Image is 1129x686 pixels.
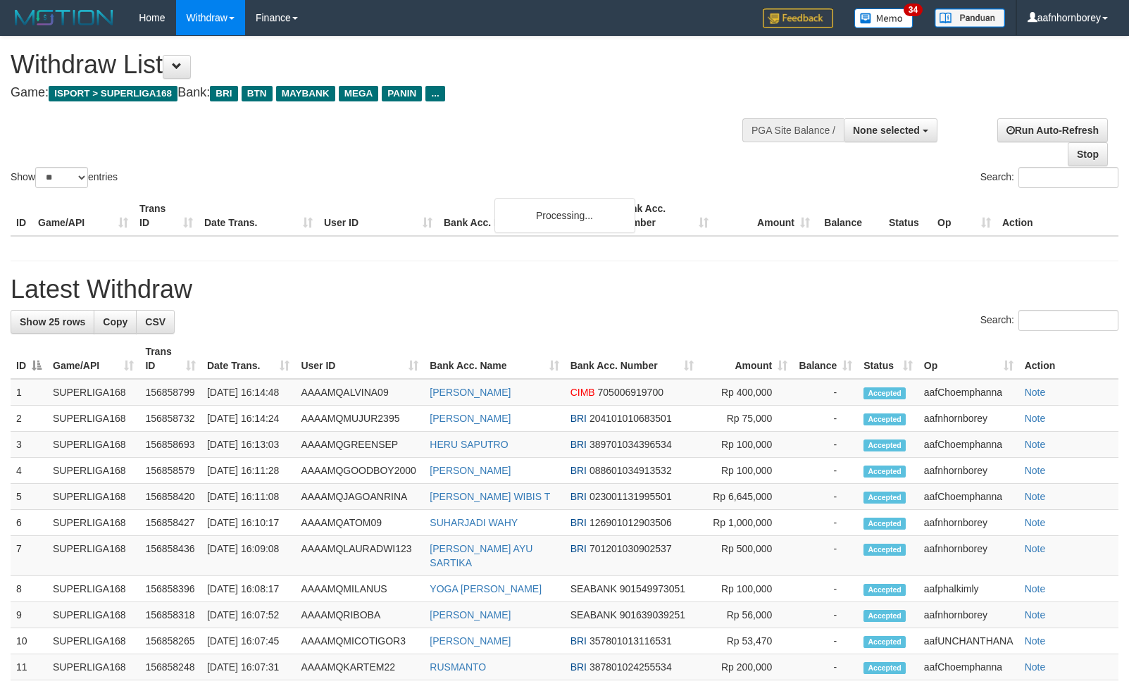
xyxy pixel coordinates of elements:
td: aafnhornborey [918,406,1019,432]
td: AAAAMQJAGOANRINA [295,484,424,510]
th: Balance [816,196,883,236]
div: Processing... [494,198,635,233]
td: Rp 53,470 [699,628,793,654]
label: Search: [980,167,1118,188]
span: Copy 705006919700 to clipboard [598,387,663,398]
th: Balance: activate to sort column ascending [793,339,858,379]
span: BRI [210,86,237,101]
td: - [793,484,858,510]
td: Rp 100,000 [699,432,793,458]
th: Op [932,196,997,236]
td: AAAAMQMUJUR2395 [295,406,424,432]
input: Search: [1018,167,1118,188]
img: MOTION_logo.png [11,7,118,28]
a: [PERSON_NAME] [430,413,511,424]
td: 156858318 [139,602,201,628]
span: BRI [570,661,587,673]
td: SUPERLIGA168 [47,536,139,576]
th: Action [1019,339,1118,379]
td: - [793,458,858,484]
td: [DATE] 16:13:03 [201,432,296,458]
td: aafnhornborey [918,536,1019,576]
span: 34 [904,4,923,16]
th: Trans ID: activate to sort column ascending [139,339,201,379]
td: 2 [11,406,47,432]
td: 156858579 [139,458,201,484]
span: Copy 387801024255534 to clipboard [590,661,672,673]
td: 156858420 [139,484,201,510]
span: Accepted [863,662,906,674]
th: Amount: activate to sort column ascending [699,339,793,379]
span: Copy 357801013116531 to clipboard [590,635,672,647]
a: Run Auto-Refresh [997,118,1108,142]
span: Copy 901549973051 to clipboard [620,583,685,594]
div: PGA Site Balance / [742,118,844,142]
td: SUPERLIGA168 [47,576,139,602]
span: Copy 088601034913532 to clipboard [590,465,672,476]
span: SEABANK [570,583,617,594]
th: Status: activate to sort column ascending [858,339,918,379]
a: [PERSON_NAME] WIBIS T [430,491,550,502]
a: Note [1025,465,1046,476]
a: Note [1025,635,1046,647]
td: AAAAMQKARTEM22 [295,654,424,680]
a: [PERSON_NAME] [430,465,511,476]
td: - [793,510,858,536]
td: 8 [11,576,47,602]
td: SUPERLIGA168 [47,654,139,680]
td: - [793,379,858,406]
span: MAYBANK [276,86,335,101]
td: aafnhornborey [918,458,1019,484]
a: Note [1025,609,1046,620]
td: SUPERLIGA168 [47,628,139,654]
th: User ID: activate to sort column ascending [295,339,424,379]
span: Copy 389701034396534 to clipboard [590,439,672,450]
td: - [793,654,858,680]
td: 156858265 [139,628,201,654]
td: SUPERLIGA168 [47,379,139,406]
a: Show 25 rows [11,310,94,334]
th: Status [883,196,932,236]
th: Bank Acc. Number: activate to sort column ascending [565,339,700,379]
td: AAAAMQALVINA09 [295,379,424,406]
input: Search: [1018,310,1118,331]
th: Trans ID [134,196,199,236]
span: BRI [570,543,587,554]
a: SUHARJADI WAHY [430,517,518,528]
span: Accepted [863,387,906,399]
td: 5 [11,484,47,510]
td: [DATE] 16:07:31 [201,654,296,680]
td: AAAAMQGREENSEP [295,432,424,458]
span: ISPORT > SUPERLIGA168 [49,86,177,101]
img: panduan.png [935,8,1005,27]
th: Bank Acc. Number [613,196,714,236]
a: [PERSON_NAME] [430,609,511,620]
th: Game/API [32,196,134,236]
span: MEGA [339,86,379,101]
a: Note [1025,583,1046,594]
a: Note [1025,661,1046,673]
a: CSV [136,310,175,334]
td: Rp 200,000 [699,654,793,680]
span: SEABANK [570,609,617,620]
span: BRI [570,635,587,647]
td: Rp 100,000 [699,576,793,602]
td: - [793,536,858,576]
th: ID [11,196,32,236]
td: - [793,432,858,458]
span: Copy 126901012903506 to clipboard [590,517,672,528]
td: aafChoemphanna [918,484,1019,510]
td: SUPERLIGA168 [47,510,139,536]
td: aafphalkimly [918,576,1019,602]
td: AAAAMQLAURADWI123 [295,536,424,576]
td: Rp 500,000 [699,536,793,576]
a: Stop [1068,142,1108,166]
a: Note [1025,387,1046,398]
td: 6 [11,510,47,536]
td: 156858248 [139,654,201,680]
select: Showentries [35,167,88,188]
td: [DATE] 16:07:45 [201,628,296,654]
td: SUPERLIGA168 [47,458,139,484]
td: aafUNCHANTHANA [918,628,1019,654]
td: aafChoemphanna [918,432,1019,458]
